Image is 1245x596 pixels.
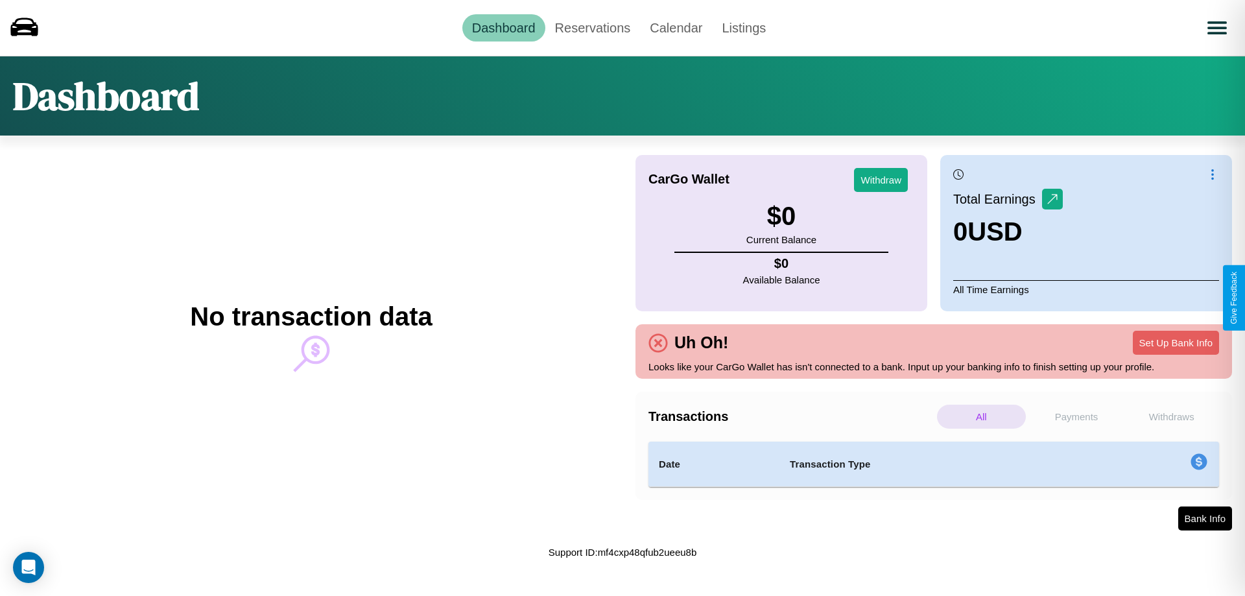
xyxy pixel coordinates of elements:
p: All [937,405,1026,429]
p: Available Balance [743,271,820,289]
p: Total Earnings [953,187,1042,211]
h4: Date [659,457,769,472]
a: Listings [712,14,776,42]
h4: CarGo Wallet [648,172,729,187]
h4: Transaction Type [790,457,1084,472]
div: Open Intercom Messenger [13,552,44,583]
p: Current Balance [746,231,816,248]
h4: Uh Oh! [668,333,735,352]
div: Give Feedback [1229,272,1239,324]
a: Dashboard [462,14,545,42]
p: Support ID: mf4cxp48qfub2ueeu8b [549,543,697,561]
p: Looks like your CarGo Wallet has isn't connected to a bank. Input up your banking info to finish ... [648,358,1219,375]
h4: $ 0 [743,256,820,271]
a: Calendar [640,14,712,42]
h1: Dashboard [13,69,199,123]
table: simple table [648,442,1219,487]
button: Bank Info [1178,507,1232,530]
h3: $ 0 [746,202,816,231]
p: Withdraws [1127,405,1216,429]
h4: Transactions [648,409,934,424]
h2: No transaction data [190,302,432,331]
a: Reservations [545,14,641,42]
button: Set Up Bank Info [1133,331,1219,355]
p: All Time Earnings [953,280,1219,298]
h3: 0 USD [953,217,1063,246]
button: Withdraw [854,168,908,192]
p: Payments [1032,405,1121,429]
button: Open menu [1199,10,1235,46]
